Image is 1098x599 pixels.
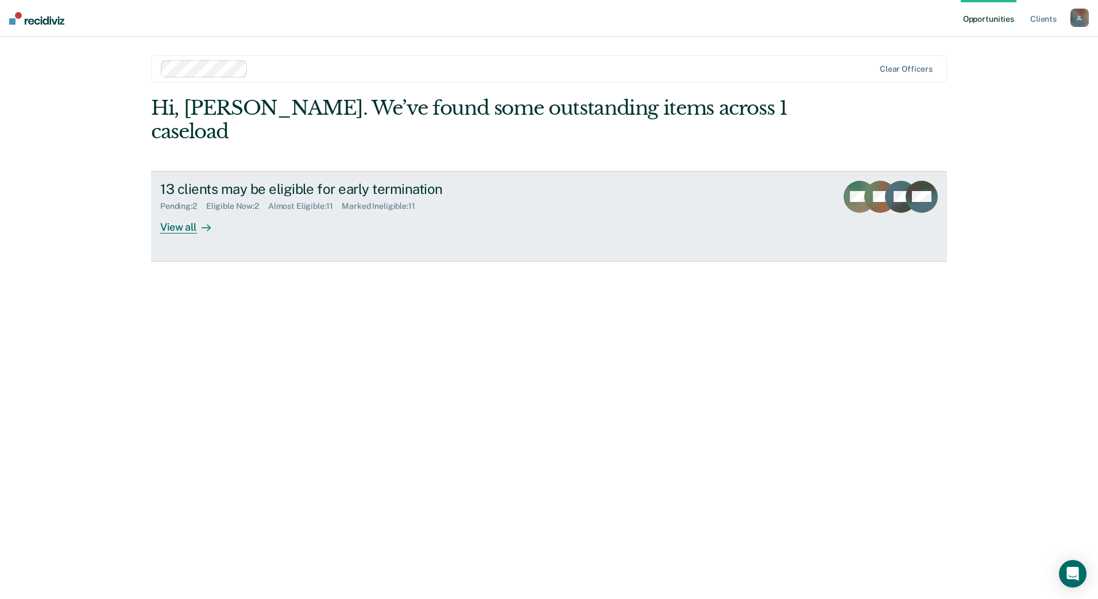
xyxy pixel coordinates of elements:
[151,96,788,143] div: Hi, [PERSON_NAME]. We’ve found some outstanding items across 1 caseload
[342,201,424,211] div: Marked Ineligible : 11
[206,201,268,211] div: Eligible Now : 2
[151,171,947,262] a: 13 clients may be eligible for early terminationPending:2Eligible Now:2Almost Eligible:11Marked I...
[880,64,933,74] div: Clear officers
[160,181,563,197] div: 13 clients may be eligible for early termination
[1059,560,1087,588] div: Open Intercom Messenger
[1070,9,1089,27] button: JL
[1070,9,1089,27] div: J L
[160,201,206,211] div: Pending : 2
[9,12,64,25] img: Recidiviz
[160,211,225,234] div: View all
[268,201,342,211] div: Almost Eligible : 11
